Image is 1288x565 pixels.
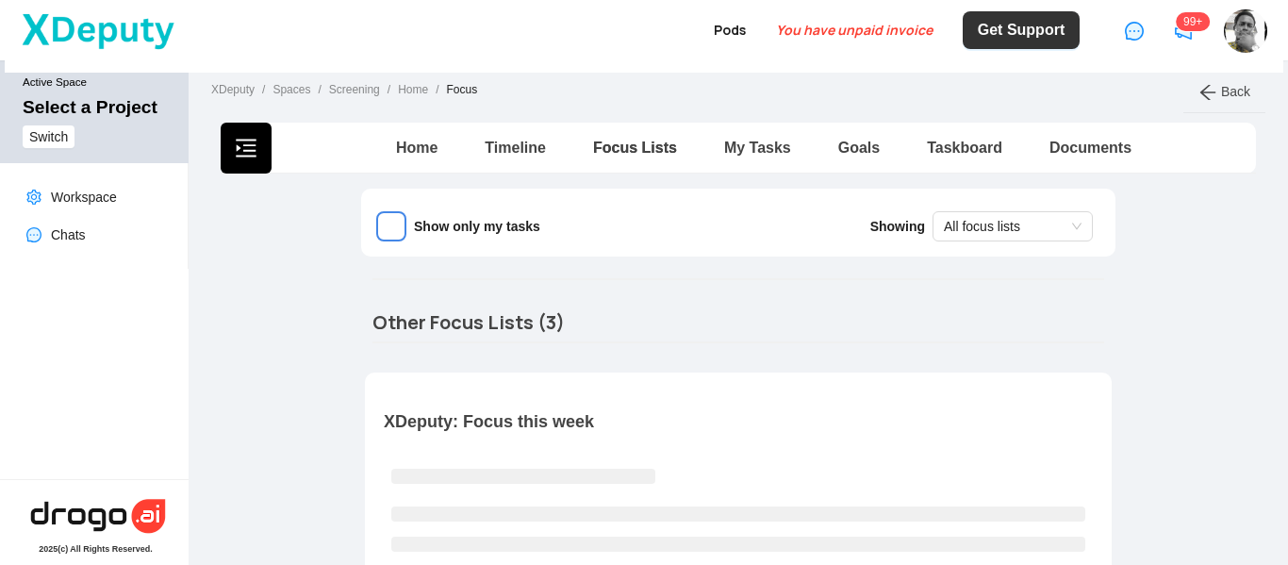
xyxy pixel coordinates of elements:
a: Screening [325,81,384,102]
span: Focus [447,83,478,96]
a: Focus Lists [593,140,677,156]
h5: Other Focus Lists ( 3 ) [372,311,1104,334]
li: / [318,81,321,102]
p: XDeputy: Focus this week [384,408,910,435]
img: XDeputy [20,9,176,52]
a: Home [396,140,438,156]
b: Showing [870,219,933,234]
button: Switch [23,125,74,148]
a: XDeputy [207,81,258,102]
span: Get Support [978,19,1065,42]
li: / [262,81,265,102]
b: Show only my tasks [414,216,540,237]
a: Pods [714,21,746,39]
small: Active Space [23,75,173,97]
a: Taskboard [927,140,1002,156]
span: message [1125,22,1144,41]
a: arrow-left Back [1198,84,1250,99]
a: Workspace [51,190,117,205]
div: 2025 (c) All Rights Reserved. [39,544,153,554]
a: Spaces [269,81,314,102]
span: menu-unfold [235,137,257,159]
a: My Tasks [724,140,791,156]
li: / [388,81,390,102]
span: Switch [29,126,68,147]
a: Goals [838,140,880,156]
a: Timeline [485,140,546,156]
sup: 181 [1176,12,1210,31]
li: / [436,81,438,102]
button: Get Support [963,11,1080,49]
a: Home [394,81,432,102]
a: Documents [1049,140,1131,156]
span: notification [1174,22,1193,41]
img: ebwozq1hgdrcfxavlvnx.jpg [1224,9,1267,53]
a: Chats [51,227,86,242]
div: Select a Project [23,97,157,118]
span: All focus lists [944,212,1082,241]
img: hera-logo [27,495,169,537]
